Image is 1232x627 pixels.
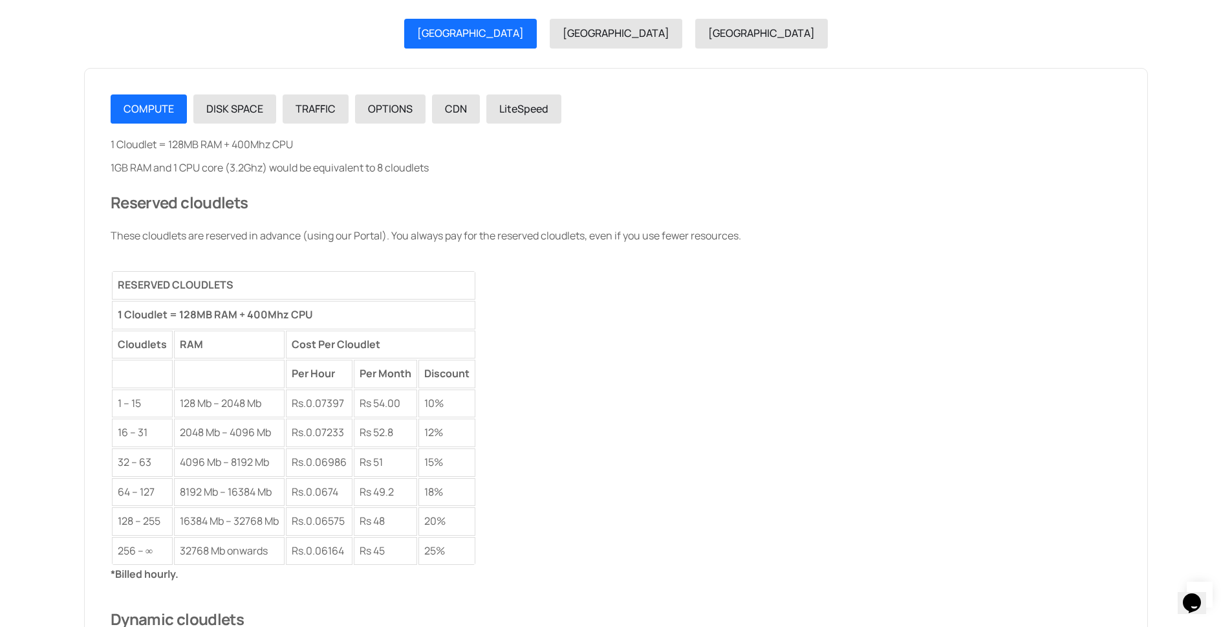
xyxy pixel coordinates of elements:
[354,537,417,566] td: Rs 45
[306,455,347,469] span: 0.06986
[112,448,173,477] td: 32 – 63
[174,478,285,507] td: 8192 Mb – 16384 Mb
[112,301,475,329] td: 1 Cloudlet = 128MB RAM + 400Mhz CPU
[206,102,263,116] span: DISK SPACE
[445,102,467,116] span: CDN
[124,102,174,116] span: COMPUTE
[418,478,475,507] td: 18%
[354,478,417,507] td: Rs 49.2
[112,419,173,447] td: 16 – 31
[354,419,417,447] td: Rs 52.8
[112,478,173,507] td: 64 – 127
[112,390,173,418] td: 1 – 15
[112,271,475,300] th: RESERVED CLOUDLETS
[354,360,417,388] td: Per Month
[174,448,285,477] td: 4096 Mb – 8192 Mb
[111,567,178,581] strong: *Billed hourly.
[306,544,344,558] span: 0.06164
[418,419,475,447] td: 12%
[286,331,475,359] td: Cost Per Cloudlet
[286,360,352,388] td: Per Hour
[417,26,524,40] span: [GEOGRAPHIC_DATA]
[563,26,669,40] span: [GEOGRAPHIC_DATA]
[286,507,352,536] td: Rs.
[286,448,352,477] td: Rs.
[111,192,248,213] span: Reserved cloudlets
[174,419,285,447] td: 2048 Mb – 4096 Mb
[499,102,548,116] span: LiteSpeed
[306,485,338,499] span: 0.0674
[112,507,173,536] td: 128 – 255
[418,390,475,418] td: 10%
[174,390,285,418] td: 128 Mb – 2048 Mb
[354,507,417,536] td: Rs 48
[418,507,475,536] td: 20%
[306,514,345,528] span: 0.06575
[286,419,352,447] td: Rs.
[1178,575,1219,614] iframe: chat widget
[368,102,413,116] span: OPTIONS
[306,396,344,410] span: 0.07397
[174,507,285,536] td: 16384 Mb – 32768 Mb
[112,537,173,566] td: 256 – ∞
[296,102,336,116] span: TRAFFIC
[418,448,475,477] td: 15%
[354,390,417,418] td: Rs 54.00
[174,331,285,359] td: RAM
[306,425,344,439] span: 0.07233
[286,478,352,507] td: Rs.
[354,448,417,477] td: Rs 51
[174,537,285,566] td: 32768 Mb onwards
[112,331,173,359] td: Cloudlets
[418,537,475,566] td: 25%
[708,26,815,40] span: [GEOGRAPHIC_DATA]
[286,537,352,566] td: Rs.
[418,360,475,388] td: Discount
[111,137,1121,566] div: 1 Cloudlet = 128MB RAM + 400Mhz CPU 1GB RAM and 1 CPU core (3.2Ghz) would be equivalent to 8 clou...
[286,390,352,418] td: Rs.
